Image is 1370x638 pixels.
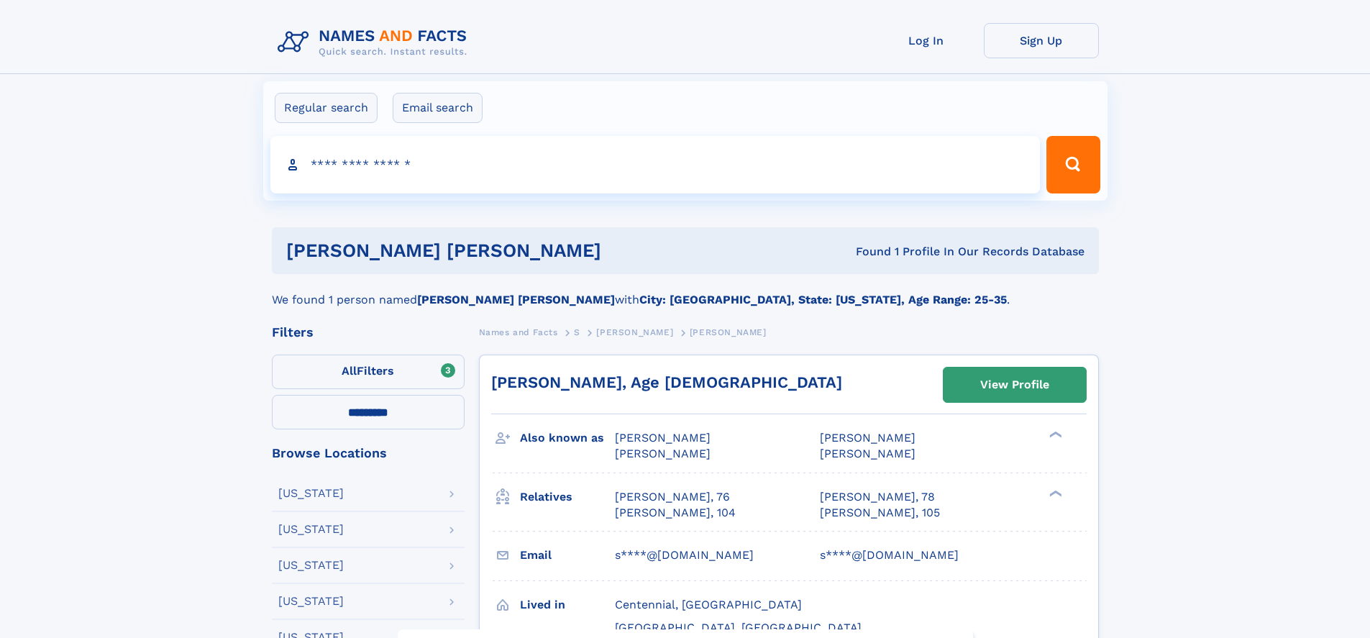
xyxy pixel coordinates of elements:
span: [PERSON_NAME] [690,327,767,337]
a: [PERSON_NAME], 76 [615,489,730,505]
div: We found 1 person named with . [272,274,1099,309]
div: Browse Locations [272,447,465,460]
a: Sign Up [984,23,1099,58]
b: City: [GEOGRAPHIC_DATA], State: [US_STATE], Age Range: 25-35 [639,293,1007,306]
h3: Also known as [520,426,615,450]
a: View Profile [944,368,1086,402]
label: Email search [393,93,483,123]
div: Found 1 Profile In Our Records Database [729,244,1084,260]
h1: [PERSON_NAME] [PERSON_NAME] [286,242,729,260]
a: S [574,323,580,341]
span: [GEOGRAPHIC_DATA], [GEOGRAPHIC_DATA] [615,621,862,634]
h3: Relatives [520,485,615,509]
h3: Lived in [520,593,615,617]
div: ❯ [1046,430,1063,439]
div: Filters [272,326,465,339]
div: [US_STATE] [278,560,344,571]
label: Filters [272,355,465,389]
img: Logo Names and Facts [272,23,479,62]
span: [PERSON_NAME] [615,431,711,445]
input: search input [270,136,1041,193]
div: [US_STATE] [278,488,344,499]
a: [PERSON_NAME], Age [DEMOGRAPHIC_DATA] [491,373,842,391]
span: [PERSON_NAME] [820,431,915,445]
span: [PERSON_NAME] [596,327,673,337]
b: [PERSON_NAME] [PERSON_NAME] [417,293,615,306]
span: Centennial, [GEOGRAPHIC_DATA] [615,598,802,611]
a: [PERSON_NAME], 105 [820,505,940,521]
a: Log In [869,23,984,58]
span: S [574,327,580,337]
a: Names and Facts [479,323,558,341]
span: [PERSON_NAME] [615,447,711,460]
a: [PERSON_NAME], 78 [820,489,935,505]
a: [PERSON_NAME], 104 [615,505,736,521]
div: ❯ [1046,488,1063,498]
div: [US_STATE] [278,596,344,607]
div: [US_STATE] [278,524,344,535]
div: View Profile [980,368,1049,401]
a: [PERSON_NAME] [596,323,673,341]
label: Regular search [275,93,378,123]
span: All [342,364,357,378]
h3: Email [520,543,615,568]
button: Search Button [1046,136,1100,193]
span: [PERSON_NAME] [820,447,915,460]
